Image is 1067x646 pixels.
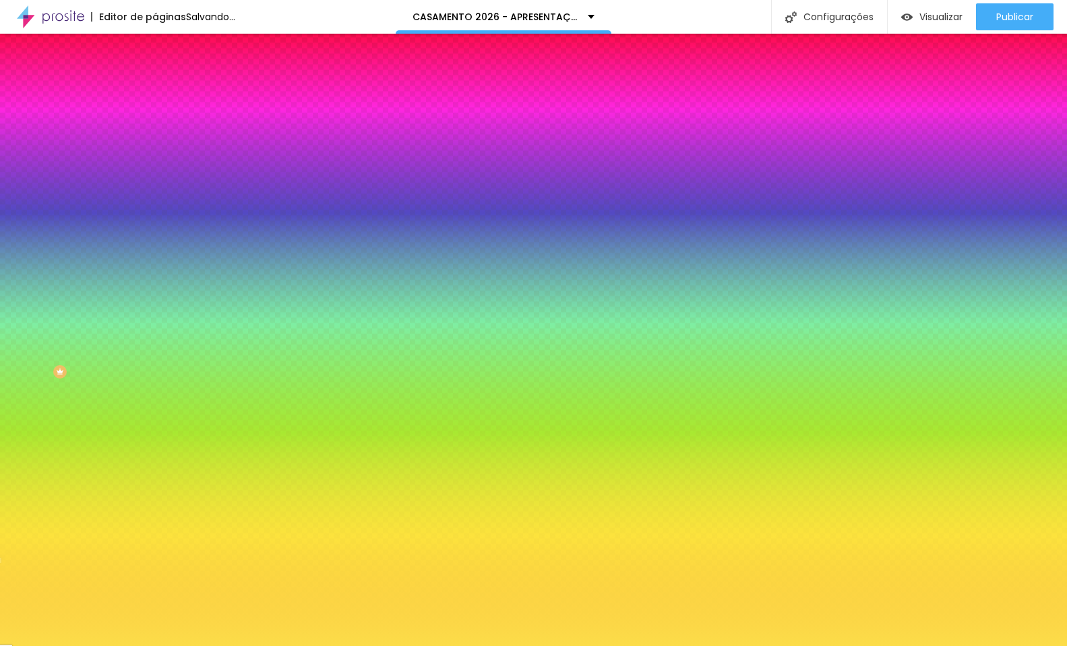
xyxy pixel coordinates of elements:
p: CASAMENTO 2026 - APRESENTAÇÃO [413,12,578,22]
div: Salvando... [186,12,235,22]
span: Publicar [996,11,1033,22]
img: Icone [785,11,797,23]
button: Visualizar [888,3,976,30]
button: Publicar [976,3,1054,30]
div: Editor de páginas [91,12,186,22]
span: Visualizar [919,11,963,22]
img: view-1.svg [901,11,913,23]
